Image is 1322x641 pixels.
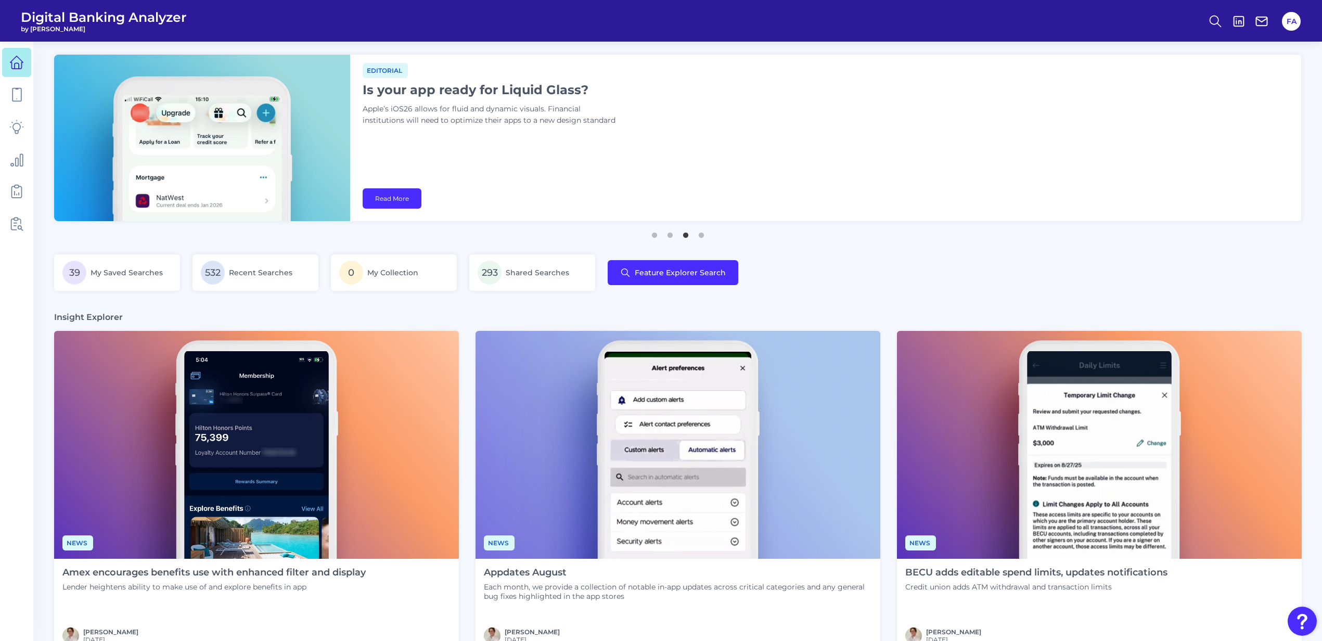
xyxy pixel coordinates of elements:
[62,535,93,550] span: News
[363,82,623,97] h1: Is your app ready for Liquid Glass?
[83,628,138,636] a: [PERSON_NAME]
[54,331,459,559] img: News - Phone (4).png
[484,567,872,579] h4: Appdates August
[54,254,180,291] a: 39My Saved Searches
[192,254,318,291] a: 532Recent Searches
[62,537,93,547] a: News
[91,268,163,277] span: My Saved Searches
[505,628,560,636] a: [PERSON_NAME]
[608,260,738,285] button: Feature Explorer Search
[506,268,569,277] span: Shared Searches
[367,268,418,277] span: My Collection
[905,535,936,550] span: News
[1288,607,1317,636] button: Open Resource Center
[897,331,1302,559] img: News - Phone (2).png
[635,268,726,277] span: Feature Explorer Search
[484,535,515,550] span: News
[905,537,936,547] a: News
[484,537,515,547] a: News
[62,582,366,592] p: Lender heightens ability to make use of and explore benefits in app
[665,227,675,238] button: 2
[1282,12,1301,31] button: FA
[54,312,123,323] h3: Insight Explorer
[926,628,981,636] a: [PERSON_NAME]
[331,254,457,291] a: 0My Collection
[484,582,872,601] p: Each month, we provide a collection of notable in-app updates across critical categories and any ...
[54,55,350,221] img: bannerImg
[681,227,691,238] button: 3
[363,65,408,75] a: Editorial
[201,261,225,285] span: 532
[21,25,187,33] span: by [PERSON_NAME]
[363,63,408,78] span: Editorial
[696,227,707,238] button: 4
[339,261,363,285] span: 0
[62,567,366,579] h4: Amex encourages benefits use with enhanced filter and display
[21,9,187,25] span: Digital Banking Analyzer
[476,331,880,559] img: Appdates - Phone.png
[363,104,623,126] p: Apple’s iOS26 allows for fluid and dynamic visuals. Financial institutions will need to optimize ...
[905,582,1167,592] p: Credit union adds ATM withdrawal and transaction limits
[478,261,502,285] span: 293
[62,261,86,285] span: 39
[229,268,292,277] span: Recent Searches
[469,254,595,291] a: 293Shared Searches
[649,227,660,238] button: 1
[363,188,421,209] a: Read More
[905,567,1167,579] h4: BECU adds editable spend limits, updates notifications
